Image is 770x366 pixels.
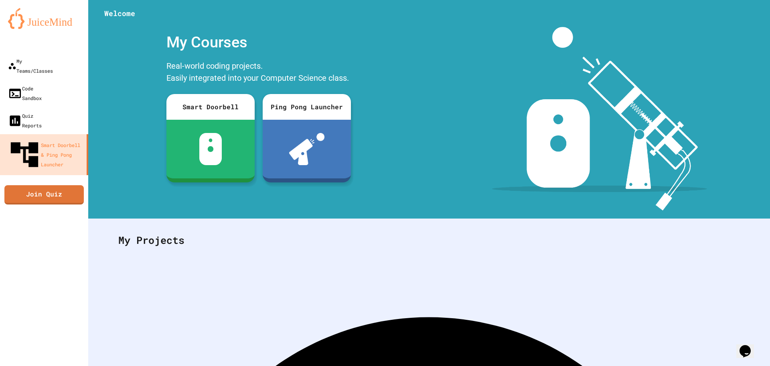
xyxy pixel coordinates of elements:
[166,94,255,120] div: Smart Doorbell
[8,84,42,103] div: Code Sandbox
[8,56,53,76] div: My Teams/Classes
[263,94,351,120] div: Ping Pong Launcher
[199,133,222,165] img: sdb-white.svg
[8,138,83,171] div: Smart Doorbell & Ping Pong Launcher
[8,111,42,130] div: Quiz Reports
[4,185,84,204] a: Join Quiz
[110,225,748,256] div: My Projects
[162,27,355,58] div: My Courses
[736,334,762,358] iframe: chat widget
[162,58,355,88] div: Real-world coding projects. Easily integrated into your Computer Science class.
[289,133,325,165] img: ppl-with-ball.png
[492,27,707,211] img: banner-image-my-projects.png
[8,8,80,29] img: logo-orange.svg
